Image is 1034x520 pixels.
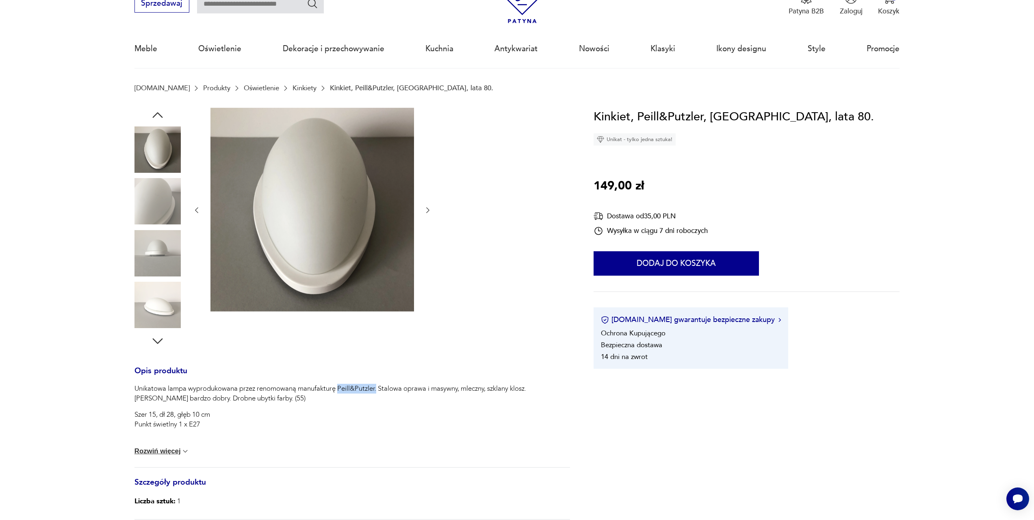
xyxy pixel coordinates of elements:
img: Ikona diamentu [597,136,604,143]
img: chevron down [181,447,189,455]
h1: Kinkiet, Peill&Putzler, [GEOGRAPHIC_DATA], lata 80. [594,108,874,126]
a: Oświetlenie [244,84,279,92]
button: Rozwiń więcej [134,447,190,455]
img: Zdjęcie produktu Kinkiet, Peill&Putzler, Niemcy, lata 80. [134,230,181,276]
button: [DOMAIN_NAME] gwarantuje bezpieczne zakupy [601,315,781,325]
li: Ochrona Kupującego [601,329,665,338]
img: Zdjęcie produktu Kinkiet, Peill&Putzler, Niemcy, lata 80. [134,178,181,224]
button: Dodaj do koszyka [594,251,759,276]
p: Koszyk [878,7,900,16]
p: Szer 15, dł 28, głęb 10 cm Punkt świetlny 1 x E27 [134,410,570,429]
h3: Szczegóły produktu [134,479,570,496]
a: [DOMAIN_NAME] [134,84,190,92]
a: Style [808,30,826,67]
p: Kinkiet, Peill&Putzler, [GEOGRAPHIC_DATA], lata 80. [330,84,493,92]
a: Promocje [867,30,900,67]
img: Ikona dostawy [594,211,603,221]
img: Zdjęcie produktu Kinkiet, Peill&Putzler, Niemcy, lata 80. [134,126,181,173]
a: Sprzedawaj [134,1,189,7]
h3: Opis produktu [134,368,570,384]
a: Klasyki [650,30,675,67]
div: Wysyłka w ciągu 7 dni roboczych [594,226,708,236]
a: Oświetlenie [198,30,241,67]
iframe: Smartsupp widget button [1006,487,1029,510]
p: Unikatowa lampa wyprodukowana przez renomowaną manufakturę Peill&Putzler. Stalowa oprawa i masywn... [134,384,570,403]
a: Dekoracje i przechowywanie [283,30,384,67]
a: Ikony designu [716,30,766,67]
p: 149,00 zł [594,177,644,196]
a: Nowości [579,30,609,67]
div: Unikat - tylko jedna sztuka! [594,133,676,146]
div: Dostawa od 35,00 PLN [594,211,708,221]
li: 14 dni na zwrot [601,352,648,361]
img: Ikona certyfikatu [601,316,609,324]
a: Kuchnia [425,30,453,67]
a: Produkty [203,84,230,92]
li: Bezpieczna dostawa [601,340,662,350]
p: Zaloguj [840,7,863,16]
img: Zdjęcie produktu Kinkiet, Peill&Putzler, Niemcy, lata 80. [134,282,181,328]
b: Liczba sztuk: [134,496,176,506]
p: Patyna B2B [789,7,824,16]
a: Kinkiety [293,84,316,92]
p: 1 [134,495,181,507]
a: Meble [134,30,157,67]
img: Ikona strzałki w prawo [778,318,781,322]
a: Antykwariat [494,30,538,67]
img: Zdjęcie produktu Kinkiet, Peill&Putzler, Niemcy, lata 80. [210,108,414,311]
